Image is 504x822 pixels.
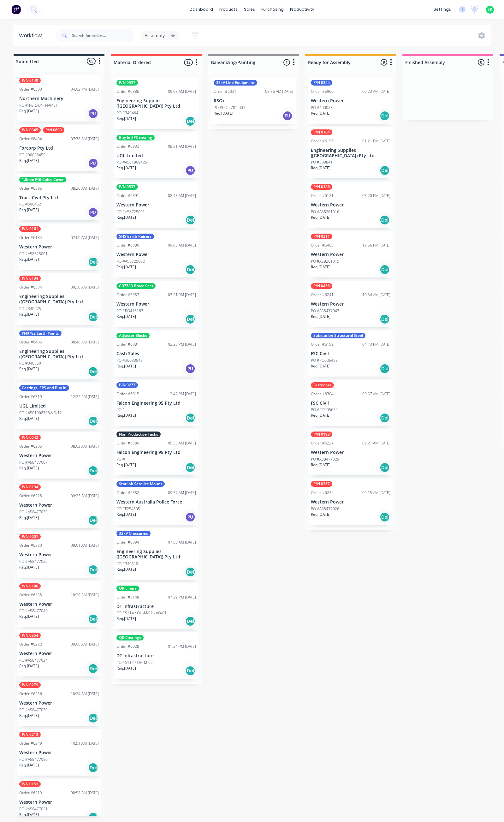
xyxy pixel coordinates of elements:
[19,276,41,281] div: P/N 0134
[19,201,41,207] p: PO #506452
[19,146,99,151] p: Forcorp Pty Ltd
[114,182,199,228] div: P/N 0537Order #639108:48 AM [DATE]Western PowerPO #A58725001Req.[DATE]Del
[19,543,42,548] div: Order #6220
[19,235,42,241] div: Order #6184
[19,614,39,619] p: Req. [DATE]
[311,264,330,270] p: Req. [DATE]
[116,440,139,446] div: Order #6389
[116,252,196,257] p: Western Power
[308,429,393,475] div: P/N 0193Order #622709:21 AM [DATE]Western PowerPO #A58477029Req.[DATE]Del
[185,165,195,176] div: PU
[185,567,195,577] div: Del
[185,512,195,522] div: PU
[116,110,138,116] p: PO #340464
[311,490,334,496] div: Order #6224
[19,294,99,305] p: Engineering Supplies ([GEOGRAPHIC_DATA]) Pty Ltd
[71,592,99,598] div: 10:28 AM [DATE]
[308,330,393,377] div: Substation Structural SteelOrder #615904:13 PM [DATE]FSC CivilPO #PO005458Req.[DATE]Del
[19,493,42,499] div: Order #6228
[116,531,151,536] div: 33kV Crossarms
[311,202,390,208] p: Western Power
[19,177,66,182] div: 1.0mm PGI Cable Cover
[168,440,196,446] div: 05:38 AM [DATE]
[362,292,390,298] div: 10:34 AM [DATE]
[116,135,155,140] div: Buy in SPS casting
[116,301,196,307] p: Western Power
[311,391,334,397] div: Order #6304
[116,98,196,109] p: Engineering Supplies ([GEOGRAPHIC_DATA]) Pty Ltd
[71,86,99,92] div: 04:02 PM [DATE]
[17,482,101,528] div: P/N 0194Order #622809:23 AM [DATE]Western PowerPO #A58477030Req.[DATE]Del
[19,349,99,360] p: Engineering Supplies ([GEOGRAPHIC_DATA]) Pty Ltd
[311,456,339,462] p: PO #A58477029
[19,460,48,465] p: PO #A58477007
[19,195,99,200] p: Tracc Civil Pty Ltd
[116,499,196,505] p: Western Australia Police Force
[19,403,99,409] p: UGL Limited
[17,223,101,270] div: P/N 0161Order #618407:00 AM [DATE]Western PowerPO #A58325001Req.[DATE]Del
[116,481,165,487] div: Starlink Satellite Mount
[19,583,41,589] div: P/N 0186
[168,490,196,496] div: 09:57 AM [DATE]
[19,741,42,746] div: Order #6249
[19,552,99,557] p: Western Power
[116,539,139,545] div: Order #6394
[19,416,39,421] p: Req. [DATE]
[380,314,390,324] div: Del
[185,616,195,626] div: Del
[116,234,154,239] div: SHS Earth Raisers
[265,89,293,94] div: 08:56 AM [DATE]
[168,594,196,600] div: 07:29 PM [DATE]
[308,231,393,277] div: P/N 0211Order #640312:56 PM [DATE]Western PowerPO #A58261015Req.[DATE]Del
[168,391,196,397] div: 12:42 PM [DATE]
[380,413,390,423] div: Del
[311,440,334,446] div: Order #6227
[19,602,99,607] p: Western Power
[19,707,48,713] p: PO #A58477038
[311,512,330,517] p: Req. [DATE]
[380,111,390,121] div: Del
[114,132,199,179] div: Buy in SPS castingOrder #633308:51 AM [DATE]UGL LimitedPO #4501869425Req.[DATE]PU
[116,351,196,356] p: Cash Sales
[308,380,393,426] div: FastenersOrder #630409:37 AM [DATE]FSC CivilPO #PO005622Req.[DATE]Del
[168,242,196,248] div: 09:08 AM [DATE]
[19,564,39,570] p: Req. [DATE]
[19,435,41,440] div: P/N 0042
[116,165,136,171] p: Req. [DATE]
[311,314,330,319] p: Req. [DATE]
[88,466,98,476] div: Del
[116,358,143,363] p: PO #36033543
[19,96,99,101] p: Northern Machinery
[19,484,41,490] div: P/N 0194
[362,490,390,496] div: 09:15 AM [DATE]
[19,713,39,718] p: Req. [DATE]
[168,644,196,649] div: 01:24 PM [DATE]
[116,586,139,591] div: QR Liners
[116,153,196,158] p: UGL Limited
[19,257,39,262] p: Req. [DATE]
[19,86,42,92] div: Order #6383
[17,125,101,171] div: P/N 0345P/N 0603Order #640407:38 AM [DATE]Forcorp Pty LtdPO #00036455Req.[DATE]PU
[116,616,136,622] p: Req. [DATE]
[311,259,339,264] p: PO #A58261015
[88,763,98,773] div: Del
[19,207,39,213] p: Req. [DATE]
[116,89,139,94] div: Order #6386
[19,515,39,521] p: Req. [DATE]
[19,136,42,142] div: Order #6404
[116,184,138,190] div: P/N 0537
[19,592,42,598] div: Order #6238
[17,328,101,380] div: PN0782 Earth PointsOrder #640508:48 AM [DATE]Engineering Supplies ([GEOGRAPHIC_DATA]) Pty LtdPO #...
[71,741,99,746] div: 10:51 AM [DATE]
[19,251,48,257] p: PO #A58325001
[19,658,48,663] p: PO #A58477024
[19,800,99,805] p: Western Power
[19,651,99,656] p: Western Power
[311,333,365,338] div: Substation Structural Steel
[17,680,101,726] div: P/N 0279Order #623610:24 AM [DATE]Western PowerPO #A58477038Req.[DATE]Del
[168,342,196,347] div: 02:23 PM [DATE]
[311,382,334,388] div: Fasteners
[19,633,41,638] div: P/N 0354
[116,308,143,314] p: PO #PO416183
[17,174,101,221] div: 1.0mm PGI Cable CoverOrder #639508:26 AM [DATE]Tracc Civil Pty LtdPO #506452Req.[DATE]PU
